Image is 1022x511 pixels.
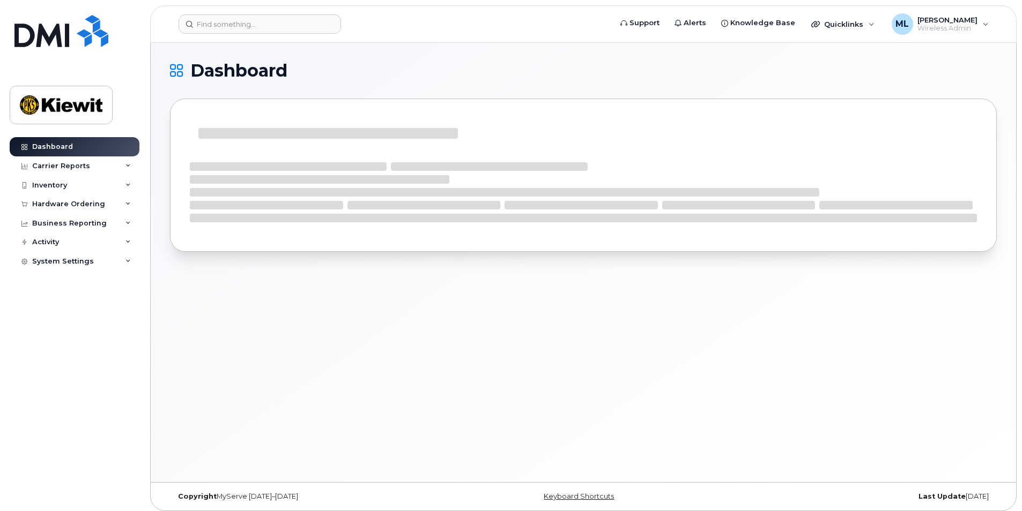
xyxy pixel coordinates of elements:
[544,492,614,500] a: Keyboard Shortcuts
[178,492,217,500] strong: Copyright
[721,492,997,501] div: [DATE]
[170,492,446,501] div: MyServe [DATE]–[DATE]
[919,492,966,500] strong: Last Update
[190,63,287,79] span: Dashboard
